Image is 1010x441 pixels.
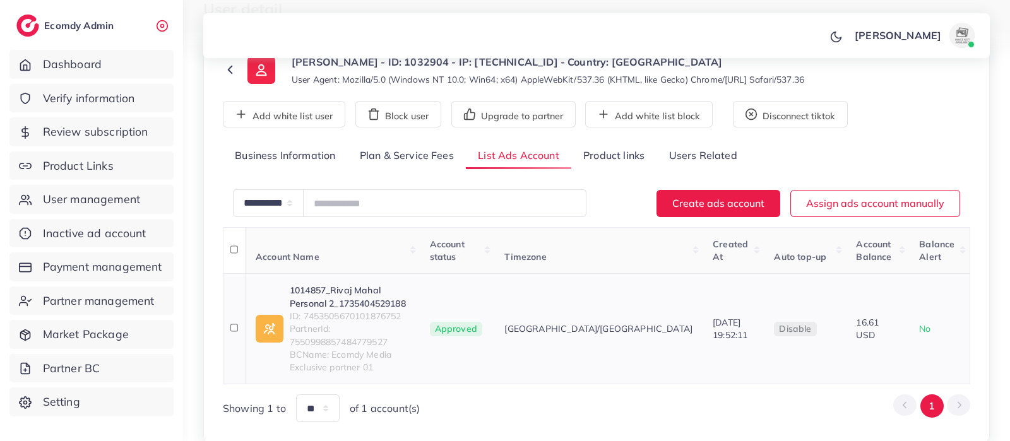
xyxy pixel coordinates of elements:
span: PartnerId: 7550998857484779527 [290,322,410,348]
span: ID: 7453505670101876752 [290,310,410,322]
button: Block user [355,101,441,127]
a: [PERSON_NAME]avatar [848,23,980,48]
span: Inactive ad account [43,225,146,242]
h2: Ecomdy Admin [44,20,117,32]
a: User management [9,185,174,214]
span: Market Package [43,326,129,343]
span: Showing 1 to [223,401,286,416]
span: Verify information [43,90,135,107]
span: Partner management [43,293,155,309]
span: Review subscription [43,124,148,140]
a: Payment management [9,252,174,281]
span: Setting [43,394,80,410]
span: Payment management [43,259,162,275]
a: Inactive ad account [9,219,174,248]
a: Product links [571,143,656,170]
span: No [919,323,930,334]
ul: Pagination [893,394,970,418]
a: Verify information [9,84,174,113]
span: BCName: Ecomdy Media Exclusive partner 01 [290,348,410,374]
img: ic-ad-info.7fc67b75.svg [256,315,283,343]
span: Created At [713,238,748,262]
a: Setting [9,387,174,416]
button: Disconnect tiktok [733,101,848,127]
a: Users Related [656,143,749,170]
a: Review subscription [9,117,174,146]
a: Partner management [9,286,174,315]
a: Product Links [9,151,174,180]
button: Go to page 1 [920,394,944,418]
span: Account Balance [856,238,891,262]
a: Partner BC [9,354,174,383]
span: Partner BC [43,360,100,377]
a: Plan & Service Fees [348,143,466,170]
span: Balance Alert [919,238,954,262]
img: ic-user-info.36bf1079.svg [247,56,275,84]
span: Dashboard [43,56,102,73]
span: User management [43,191,140,208]
button: Add white list user [223,101,345,127]
span: Account status [430,238,465,262]
a: Market Package [9,320,174,349]
button: Assign ads account manually [790,190,960,217]
span: disable [779,323,811,334]
a: logoEcomdy Admin [16,15,117,37]
button: Add white list block [585,101,713,127]
p: [PERSON_NAME] [855,28,941,43]
img: logo [16,15,39,37]
span: Timezone [504,251,546,262]
span: of 1 account(s) [350,401,420,416]
span: Auto top-up [774,251,826,262]
span: Approved [430,322,482,337]
span: Account Name [256,251,319,262]
span: 16.61 USD [856,317,879,341]
a: Business Information [223,143,348,170]
span: [GEOGRAPHIC_DATA]/[GEOGRAPHIC_DATA] [504,322,692,335]
a: 1014857_Rivaj Mahal Personal 2_1735404529188 [290,284,410,310]
a: List Ads Account [466,143,571,170]
span: Product Links [43,158,114,174]
small: User Agent: Mozilla/5.0 (Windows NT 10.0; Win64; x64) AppleWebKit/537.36 (KHTML, like Gecko) Chro... [292,73,804,86]
img: avatar [949,23,975,48]
span: [DATE] 19:52:11 [713,317,747,341]
button: Create ads account [656,190,780,217]
button: Upgrade to partner [451,101,576,127]
a: Dashboard [9,50,174,79]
